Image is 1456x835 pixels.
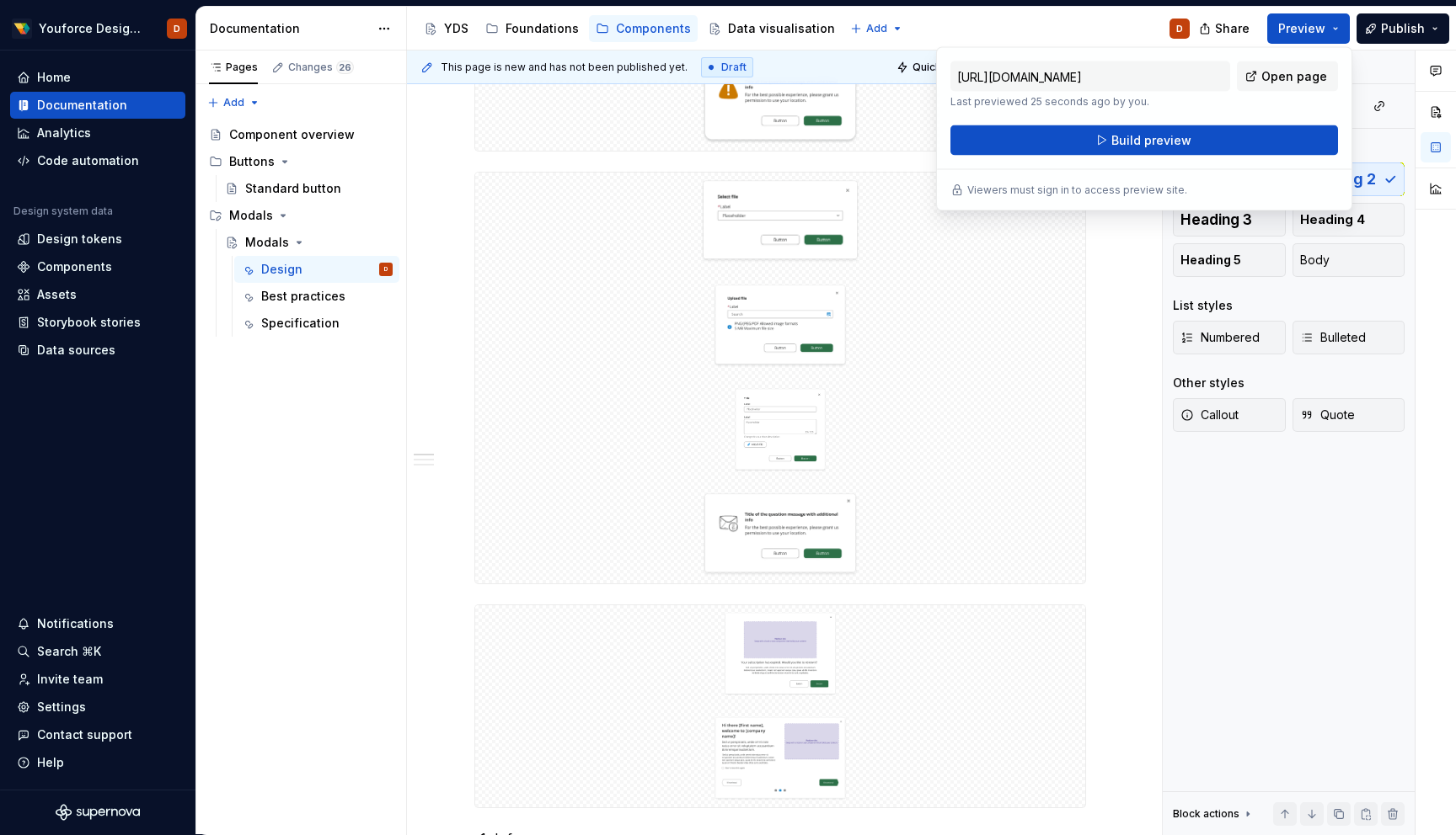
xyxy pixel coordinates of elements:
[1173,807,1239,821] div: Block actions
[37,671,103,688] div: Invite team
[229,207,273,224] div: Modals
[234,310,399,337] a: Specification
[210,20,369,37] div: Documentation
[37,699,86,715] div: Settings
[261,261,302,278] div: Design
[37,643,101,660] div: Search ⌘K
[1180,407,1239,423] span: Callout
[1173,203,1286,237] button: Heading 3
[37,615,114,632] div: Notifications
[37,258,112,275] div: Components
[1173,398,1286,432] button: Callout
[1300,407,1355,423] span: Quote
[1180,211,1252,228] span: Heading 3
[229,126,355,143] div: Component overview
[728,20,835,37] div: Data visualisation
[441,61,688,74] span: This page is new and has not been published yet.
[950,95,1230,109] p: Last previewed 25 seconds ago by you.
[1237,61,1338,92] a: Open page
[37,125,91,141] div: Analytics
[288,61,354,74] div: Changes
[10,281,185,308] a: Assets
[209,61,258,74] div: Pages
[1293,243,1405,277] button: Body
[1191,13,1261,44] button: Share
[417,15,475,42] a: YDS
[845,17,908,40] button: Add
[1215,20,1250,37] span: Share
[1293,203,1405,237] button: Heading 4
[174,22,180,35] div: D
[10,147,185,174] a: Code automation
[1278,20,1325,37] span: Preview
[202,202,399,229] div: Modals
[218,229,399,256] a: Modals
[37,69,71,86] div: Home
[37,726,132,743] div: Contact support
[39,20,147,37] div: Youforce Design System
[10,120,185,146] a: Analytics
[37,97,127,114] div: Documentation
[1173,243,1286,277] button: Heading 5
[37,342,115,359] div: Data sources
[336,61,354,74] span: 26
[245,180,341,197] div: Standard button
[866,22,887,35] span: Add
[56,804,140,821] svg: Supernova Logo
[10,309,185,336] a: Storybook stories
[1300,211,1365,228] span: Heading 4
[229,153,275,170] div: Buttons
[444,20,468,37] div: YDS
[13,205,113,218] div: Design system data
[950,125,1338,156] button: Build preview
[913,61,985,74] span: Quick preview
[202,121,399,148] a: Component overview
[10,226,185,253] a: Design tokens
[37,152,139,169] div: Code automation
[3,10,192,46] button: Youforce Design SystemD
[1293,321,1405,354] button: Bulleted
[10,666,185,693] a: Invite team
[261,315,340,332] div: Specification
[37,231,122,247] div: Design tokens
[384,261,388,278] div: D
[261,288,345,305] div: Best practices
[1180,252,1241,269] span: Heading 5
[37,314,141,331] div: Storybook stories
[10,92,185,119] a: Documentation
[1300,252,1330,269] span: Body
[1173,375,1245,391] div: Other styles
[506,20,579,37] div: Foundations
[721,61,747,74] span: Draft
[10,749,185,776] button: Help
[37,286,77,303] div: Assets
[417,12,842,45] div: Page tree
[1111,132,1191,149] span: Build preview
[967,183,1187,197] p: Viewers must sign in to access preview site.
[10,638,185,665] button: Search ⌘K
[1267,13,1350,44] button: Preview
[1381,20,1425,37] span: Publish
[12,19,32,39] img: d71a9d63-2575-47e9-9a41-397039c48d97.png
[245,234,289,251] div: Modals
[234,283,399,310] a: Best practices
[1176,22,1183,35] div: D
[10,694,185,721] a: Settings
[1261,68,1327,85] span: Open page
[10,64,185,91] a: Home
[37,754,64,771] div: Help
[10,610,185,637] button: Notifications
[1173,321,1286,354] button: Numbered
[10,253,185,280] a: Components
[891,56,993,79] button: Quick preview
[479,15,586,42] a: Foundations
[1293,398,1405,432] button: Quote
[10,337,185,364] a: Data sources
[202,121,399,337] div: Page tree
[234,256,399,283] a: DesignD
[589,15,698,42] a: Components
[1180,329,1260,346] span: Numbered
[701,15,842,42] a: Data visualisation
[1173,297,1233,314] div: List styles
